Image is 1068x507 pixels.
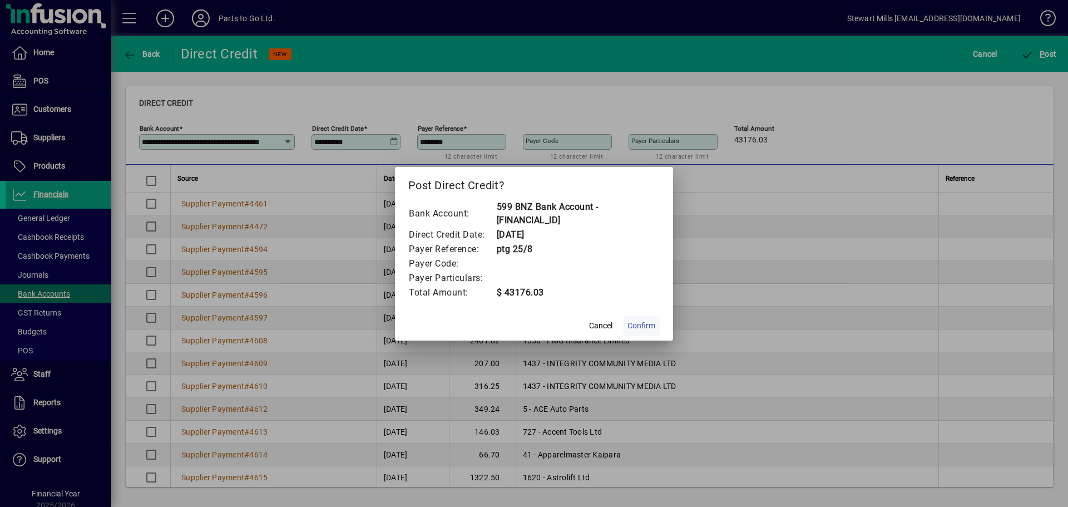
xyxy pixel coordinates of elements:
span: Confirm [627,320,655,332]
h2: Post Direct Credit? [395,167,673,199]
td: Payer Reference: [408,242,496,257]
td: $ 43176.03 [496,286,660,300]
td: 599 BNZ Bank Account - [FINANCIAL_ID] [496,200,660,228]
td: Payer Code: [408,257,496,271]
td: [DATE] [496,228,660,242]
span: Cancel [589,320,612,332]
td: Total Amount: [408,286,496,300]
td: Bank Account: [408,200,496,228]
button: Cancel [583,316,619,336]
td: Direct Credit Date: [408,228,496,242]
button: Confirm [623,316,660,336]
td: Payer Particulars: [408,271,496,286]
td: ptg 25/8 [496,242,660,257]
